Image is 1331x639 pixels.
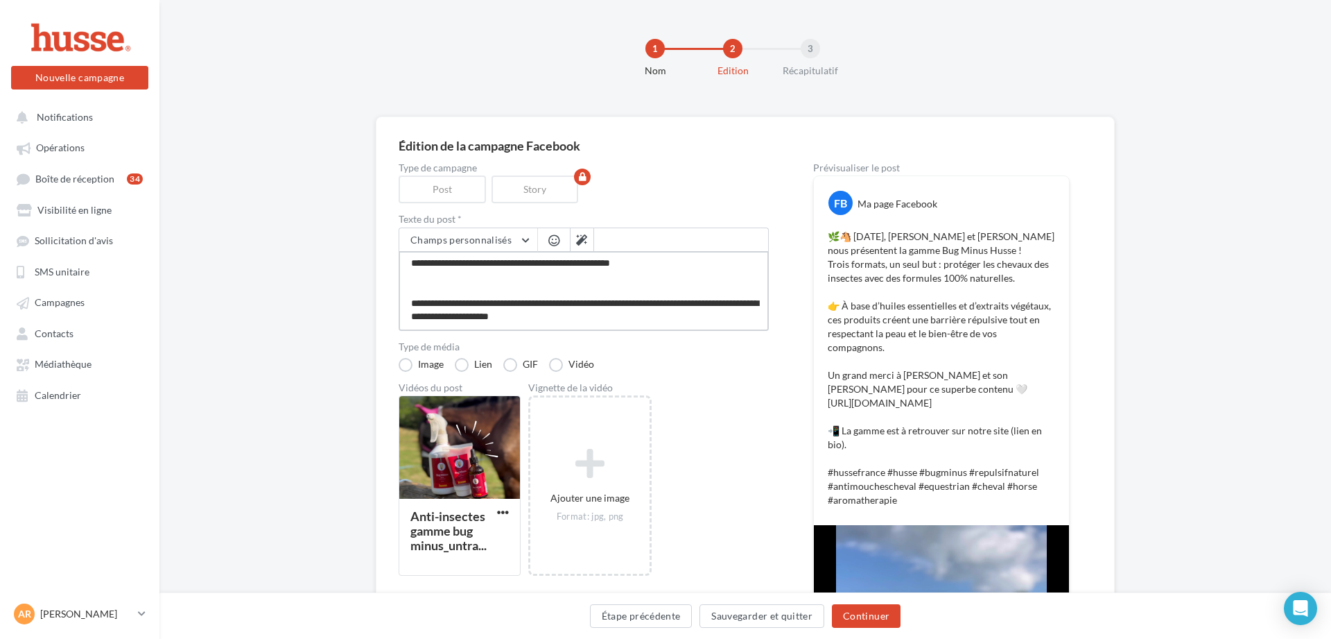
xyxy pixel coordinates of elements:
span: Contacts [35,327,73,339]
div: Nom [611,64,699,78]
div: Vidéos du post [399,383,521,393]
a: AR [PERSON_NAME] [11,601,148,627]
div: Prévisualiser le post [813,163,1070,173]
div: 34 [127,173,143,185]
a: Calendrier [8,382,151,407]
a: Sollicitation d'avis [8,228,151,253]
span: Opérations [36,142,85,154]
div: Récapitulatif [766,64,855,78]
div: 2 [723,39,742,58]
label: Type de média [399,342,769,352]
a: Campagnes [8,289,151,314]
a: SMS unitaire [8,259,151,284]
label: Vidéo [549,358,594,372]
p: [PERSON_NAME] [40,607,132,621]
span: Campagnes [35,297,85,309]
div: Open Intercom Messenger [1284,592,1317,625]
div: Anti-insectes gamme bug minus_untra... [410,509,487,553]
div: FB [828,191,853,215]
span: Visibilité en ligne [37,204,112,216]
span: Calendrier [35,389,81,401]
div: 1 [645,39,665,58]
label: GIF [503,358,538,372]
button: Étape précédente [590,604,693,628]
div: Edition [688,64,777,78]
a: Médiathèque [8,351,151,376]
div: 3 [801,39,820,58]
span: Champs personnalisés [410,234,512,246]
button: Sauvegarder et quitter [699,604,824,628]
span: AR [18,607,31,621]
div: Édition de la campagne Facebook [399,139,1092,152]
a: Boîte de réception34 [8,166,151,191]
div: Vignette de la vidéo [528,383,652,393]
button: Champs personnalisés [399,228,537,252]
span: Médiathèque [35,359,92,370]
p: 🌿🐴 [DATE], [PERSON_NAME] et [PERSON_NAME] nous présentent la gamme Bug Minus Husse ! Trois format... [828,230,1055,507]
span: Boîte de réception [35,173,114,185]
button: Continuer [832,604,901,628]
a: Opérations [8,135,151,160]
label: Type de campagne [399,163,769,173]
button: Nouvelle campagne [11,66,148,90]
span: Notifications [37,111,93,123]
label: Lien [455,358,492,372]
div: Ma page Facebook [858,197,937,211]
button: Notifications [8,104,146,129]
label: Texte du post * [399,214,769,224]
span: SMS unitaire [35,266,89,278]
a: Contacts [8,321,151,346]
a: Visibilité en ligne [8,197,151,222]
span: Sollicitation d'avis [35,235,113,247]
label: Image [399,358,444,372]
